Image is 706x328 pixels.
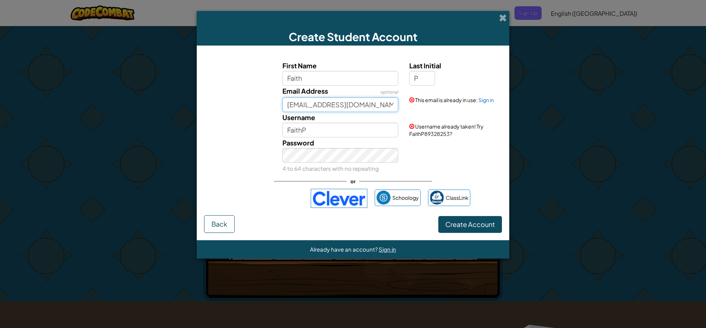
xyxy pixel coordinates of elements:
[392,192,419,203] span: Schoology
[282,113,315,122] span: Username
[282,61,317,70] span: First Name
[204,215,235,233] button: Back
[438,216,502,233] button: Create Account
[310,246,379,253] span: Already have an account?
[379,246,396,253] a: Sign in
[282,165,379,172] small: 4 to 64 characters with no repeating
[446,192,468,203] span: ClassLink
[430,191,444,205] img: classlink-logo-small.png
[415,97,478,103] span: This email is already in use:
[347,176,359,187] span: or
[232,190,307,206] iframe: Sign in with Google Button
[282,87,328,95] span: Email Address
[311,189,367,208] img: clever-logo-blue.png
[380,89,398,95] span: optional
[409,123,484,137] span: Username already taken! Try FaithP89328253?
[409,61,441,70] span: Last Initial
[289,30,417,44] span: Create Student Account
[478,97,494,103] a: Sign in
[282,138,314,147] span: Password
[211,220,227,228] span: Back
[445,220,495,228] span: Create Account
[377,191,391,205] img: schoology.png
